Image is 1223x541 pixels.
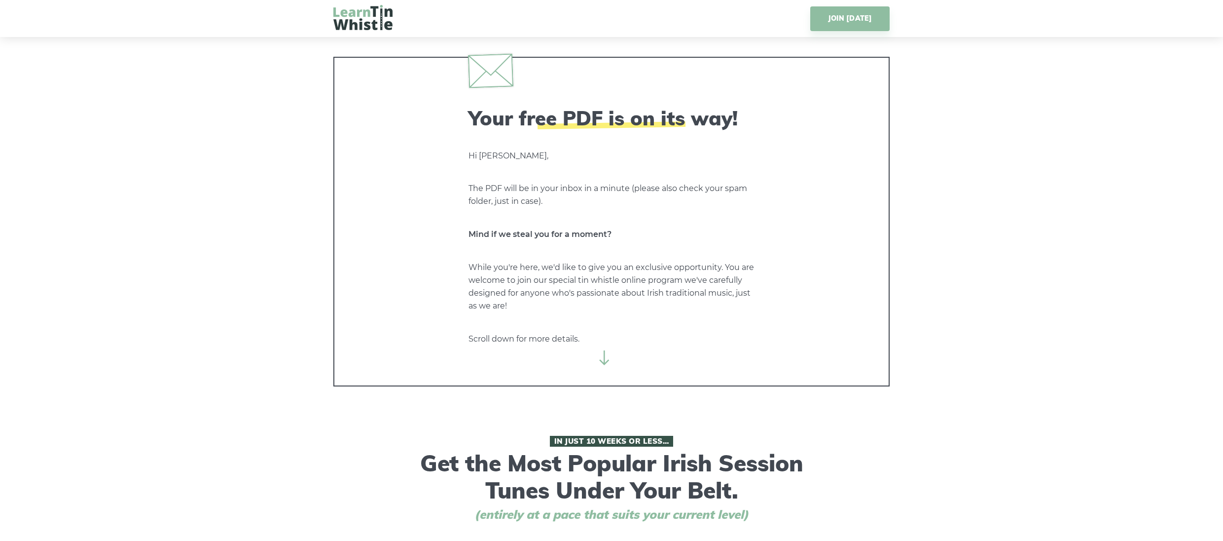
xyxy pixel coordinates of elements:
a: JOIN [DATE] [810,6,890,31]
p: Hi [PERSON_NAME], [468,150,755,162]
span: In Just 10 Weeks or Less… [550,436,673,447]
p: While you're here, we'd like to give you an exclusive opportunity. You are welcome to join our sp... [468,261,755,312]
strong: Mind if we steal you for a moment? [468,230,611,239]
h1: Get the Most Popular Irish Session Tunes Under Your Belt. [417,436,806,522]
img: envelope.svg [468,53,513,88]
p: The PDF will be in your inbox in a minute (please also check your spam folder, just in case). [468,182,755,208]
h2: Your free PDF is on its way! [468,106,755,130]
span: (entirely at a pace that suits your current level) [456,507,767,522]
img: LearnTinWhistle.com [333,5,393,30]
p: Scroll down for more details. [468,333,755,346]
